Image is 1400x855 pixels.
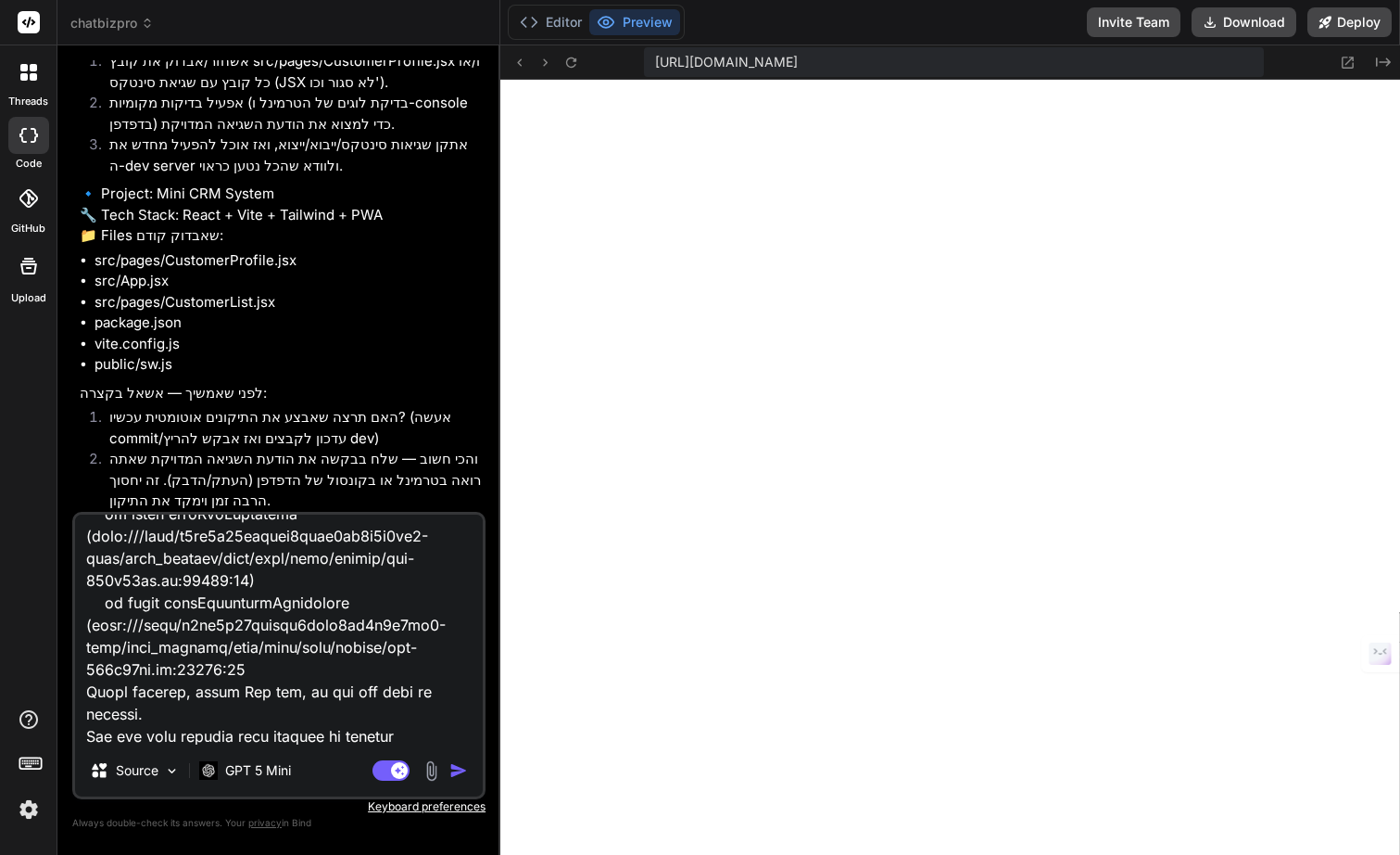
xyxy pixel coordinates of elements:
[421,760,442,782] img: attachment
[95,449,482,512] li: והכי חשוב — שלח בבקשה את הודעת השגיאה המדויקת שאתה רואה בטרמינל או בקונסול של הדפדפן (העתק/הדבק)....
[1087,7,1180,37] button: Invite Team
[95,271,482,292] li: src/App.jsx
[80,184,482,247] p: 🔹 Project: Mini CRM System 🔧 Tech Stack: React + Vite + Tailwind + PWA 📁 Files שאבדוק קודם:
[95,292,482,313] li: src/pages/CustomerList.jsx
[75,515,483,745] textarea: [loremi:dolo:sitame-consecte] Adipis el seddoei tempor "./incid/UtlaboreEtdolo" magn "ali/Eni.adm...
[95,250,482,272] li: src/pages/CustomerProfile.jsx
[8,94,48,109] label: threads
[95,354,482,376] li: public/sw.js
[95,51,482,93] li: אשחזר/אבדוק את קובץ src/pages/CustomerProfile.jsx ו/או כל קובץ עם שגיאת סינטקס (JSX לא סגור וכו').
[72,814,486,832] p: Always double-check its answers. Your in Bind
[116,761,158,780] p: Source
[500,80,1400,855] iframe: Preview
[655,53,798,71] span: [URL][DOMAIN_NAME]
[248,817,282,828] span: privacy
[80,383,482,404] p: לפני שאמשיך — אשאל בקצרה:
[13,794,44,825] img: settings
[95,93,482,134] li: אפעיל בדיקות מקומיות (בדיקת לוגים של הטרמינל ו-console בדפדפן) כדי למצוא את הודעת השגיאה המדויקת.
[95,134,482,176] li: אתקן שגיאות סינטקס/ייבוא/ייצוא, ואז אוכל להפעיל מחדש את ה-dev server ולוודא שהכל נטען כראוי.
[199,761,218,779] img: GPT 5 Mini
[11,221,45,236] label: GitHub
[95,334,482,355] li: vite.config.js
[70,14,154,32] span: chatbizpro
[11,290,46,306] label: Upload
[72,799,486,814] p: Keyboard preferences
[449,761,468,780] img: icon
[16,156,42,172] label: code
[225,761,291,780] p: GPT 5 Mini
[589,9,680,35] button: Preview
[1192,7,1296,37] button: Download
[1307,7,1392,37] button: Deploy
[95,313,482,334] li: package.json
[164,763,180,779] img: Pick Models
[95,407,482,449] li: האם תרצה שאבצע את התיקונים אוטומטית עכשיו? (אעשה commit/עדכון לקבצים ואז אבקש להריץ dev)
[512,9,589,35] button: Editor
